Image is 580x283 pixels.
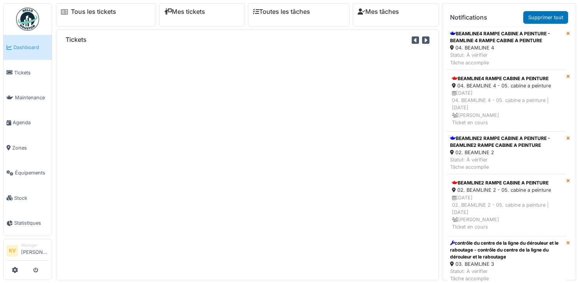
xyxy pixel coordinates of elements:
a: Tous les tickets [71,8,116,15]
a: Agenda [3,110,52,135]
span: Statistiques [14,219,49,227]
div: [DATE] 04. BEAMLINE 4 - 05. cabine a peinture | [DATE] [PERSON_NAME] Ticket en cours [452,89,561,126]
li: [PERSON_NAME] [21,242,49,259]
div: BEAMLINE2 RAMPE CABINE A PEINTURE - BEAMLINE2 RAMPE CABINE A PEINTURE [450,135,563,149]
div: 02. BEAMLINE 2 [450,149,563,156]
a: Zones [3,135,52,160]
a: Supprimer tout [523,11,568,24]
div: contrôle du centre de la ligne du dérouleur et le raboutage - contrôle du centre de la ligne du d... [450,240,563,260]
div: BEAMLINE2 RAMPE CABINE A PEINTURE [452,179,561,186]
a: Mes tickets [164,8,205,15]
div: [DATE] 02. BEAMLINE 2 - 05. cabine a peinture | [DATE] [PERSON_NAME] Ticket en cours [452,194,561,231]
a: Mes tâches [358,8,399,15]
a: KV Manager[PERSON_NAME] [7,242,49,261]
a: Tickets [3,60,52,85]
a: Stock [3,185,52,210]
span: Maintenance [15,94,49,101]
span: Équipements [15,169,49,176]
span: Agenda [13,119,49,126]
div: Statut: À vérifier Tâche accomplie [450,51,563,66]
span: Stock [14,194,49,202]
a: BEAMLINE4 RAMPE CABINE A PEINTURE - BEAMLINE 4 RAMPE CABINE A PEINTURE 04. BEAMLINE 4 Statut: À v... [447,27,566,70]
div: 04. BEAMLINE 4 - 05. cabine a peinture [452,82,561,89]
a: Dashboard [3,35,52,60]
a: Maintenance [3,85,52,110]
img: Badge_color-CXgf-gQk.svg [16,8,39,31]
div: Manager [21,242,49,248]
a: Toutes les tâches [253,8,310,15]
div: 02. BEAMLINE 2 - 05. cabine a peinture [452,186,561,194]
h6: Tickets [66,36,87,43]
a: BEAMLINE4 RAMPE CABINE A PEINTURE 04. BEAMLINE 4 - 05. cabine a peinture [DATE]04. BEAMLINE 4 - 0... [447,70,566,132]
span: Dashboard [13,44,49,51]
div: 04. BEAMLINE 4 [450,44,563,51]
div: BEAMLINE4 RAMPE CABINE A PEINTURE - BEAMLINE 4 RAMPE CABINE A PEINTURE [450,30,563,44]
a: BEAMLINE2 RAMPE CABINE A PEINTURE - BEAMLINE2 RAMPE CABINE A PEINTURE 02. BEAMLINE 2 Statut: À vé... [447,132,566,174]
h6: Notifications [450,14,487,21]
div: BEAMLINE4 RAMPE CABINE A PEINTURE [452,75,561,82]
li: KV [7,245,18,257]
div: Statut: À vérifier Tâche accomplie [450,268,563,282]
a: Statistiques [3,211,52,235]
span: Zones [12,144,49,151]
span: Tickets [14,69,49,76]
a: Équipements [3,160,52,185]
div: Statut: À vérifier Tâche accomplie [450,156,563,171]
div: 03. BEAMLINE 3 [450,260,563,268]
a: BEAMLINE2 RAMPE CABINE A PEINTURE 02. BEAMLINE 2 - 05. cabine a peinture [DATE]02. BEAMLINE 2 - 0... [447,174,566,236]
